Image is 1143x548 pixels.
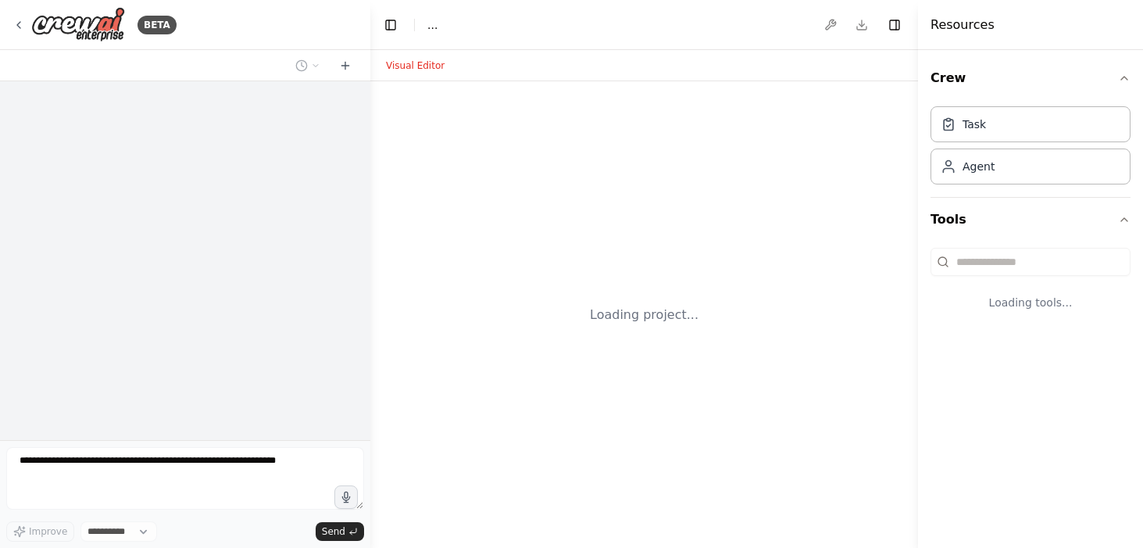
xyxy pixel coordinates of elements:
[333,56,358,75] button: Start a new chat
[377,56,454,75] button: Visual Editor
[29,525,67,538] span: Improve
[930,100,1130,197] div: Crew
[963,159,995,174] div: Agent
[322,525,345,538] span: Send
[930,242,1130,335] div: Tools
[930,282,1130,323] div: Loading tools...
[590,306,698,324] div: Loading project...
[6,521,74,542] button: Improve
[884,14,905,36] button: Hide right sidebar
[316,522,364,541] button: Send
[289,56,327,75] button: Switch to previous chat
[930,16,995,34] h4: Resources
[963,116,986,132] div: Task
[930,56,1130,100] button: Crew
[930,198,1130,242] button: Tools
[427,17,438,33] span: ...
[380,14,402,36] button: Hide left sidebar
[427,17,438,33] nav: breadcrumb
[138,16,177,34] div: BETA
[31,7,125,42] img: Logo
[334,485,358,509] button: Click to speak your automation idea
